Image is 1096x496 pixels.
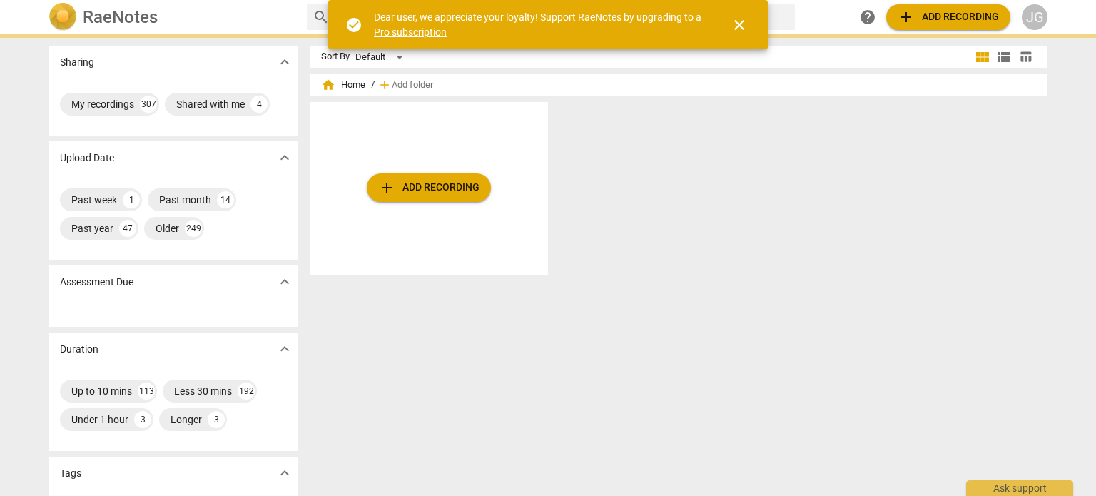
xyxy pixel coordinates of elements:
[138,383,155,400] div: 113
[886,4,1010,30] button: Upload
[898,9,999,26] span: Add recording
[995,49,1013,66] span: view_list
[176,97,245,111] div: Shared with me
[1022,4,1047,30] button: JG
[898,9,915,26] span: add
[392,80,433,91] span: Add folder
[156,221,179,236] div: Older
[71,413,128,427] div: Under 1 hour
[378,179,395,196] span: add
[71,193,117,207] div: Past week
[367,173,491,202] button: Upload
[174,384,232,398] div: Less 30 mins
[321,78,365,92] span: Home
[276,465,293,482] span: expand_more
[276,340,293,358] span: expand_more
[378,179,479,196] span: Add recording
[276,273,293,290] span: expand_more
[313,9,330,26] span: search
[371,80,375,91] span: /
[345,16,362,34] span: check_circle
[274,147,295,168] button: Show more
[119,220,136,237] div: 47
[993,46,1015,68] button: List view
[171,413,202,427] div: Longer
[140,96,157,113] div: 307
[60,275,133,290] p: Assessment Due
[355,46,408,69] div: Default
[274,51,295,73] button: Show more
[1015,46,1036,68] button: Table view
[71,97,134,111] div: My recordings
[374,10,705,39] div: Dear user, we appreciate your loyalty! Support RaeNotes by upgrading to a
[250,96,268,113] div: 4
[238,383,255,400] div: 192
[274,271,295,293] button: Show more
[974,49,991,66] span: view_module
[1019,50,1032,64] span: table_chart
[71,384,132,398] div: Up to 10 mins
[274,338,295,360] button: Show more
[60,151,114,166] p: Upload Date
[377,78,392,92] span: add
[855,4,881,30] a: Help
[972,46,993,68] button: Tile view
[321,51,350,62] div: Sort By
[83,7,158,27] h2: RaeNotes
[731,16,748,34] span: close
[60,342,98,357] p: Duration
[60,55,94,70] p: Sharing
[185,220,202,237] div: 249
[60,466,81,481] p: Tags
[208,411,225,428] div: 3
[274,462,295,484] button: Show more
[49,3,295,31] a: LogoRaeNotes
[134,411,151,428] div: 3
[159,193,211,207] div: Past month
[217,191,234,208] div: 14
[966,480,1073,496] div: Ask support
[321,78,335,92] span: home
[71,221,113,236] div: Past year
[276,149,293,166] span: expand_more
[859,9,876,26] span: help
[49,3,77,31] img: Logo
[123,191,140,208] div: 1
[722,8,756,42] button: Close
[374,26,447,38] a: Pro subscription
[276,54,293,71] span: expand_more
